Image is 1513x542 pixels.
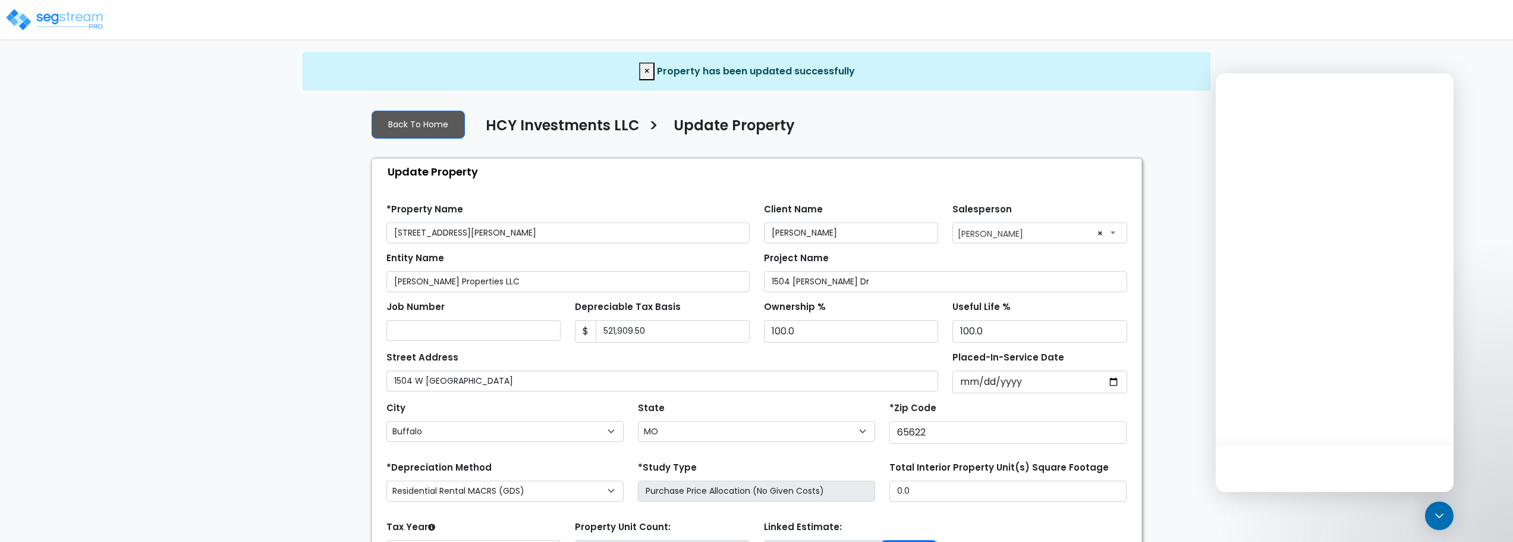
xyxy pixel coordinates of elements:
[764,203,823,217] label: Client Name
[952,203,1012,217] label: Salesperson
[953,223,1127,242] span: Stephen Chavez
[486,117,640,137] h4: HCY Investments LLC
[386,521,435,534] label: Tax Year
[889,402,936,415] label: *Zip Code
[575,320,596,343] span: $
[386,461,492,475] label: *Depreciation Method
[764,271,1127,292] input: Project Name
[764,300,826,314] label: Ownership %
[386,402,405,415] label: City
[638,402,665,415] label: State
[638,461,697,475] label: *Study Type
[1097,225,1103,242] span: ×
[1425,502,1454,530] div: Open Intercom Messenger
[889,481,1127,502] input: total square foot
[649,116,659,139] h3: >
[764,252,829,265] label: Project Name
[575,300,681,314] label: Depreciable Tax Basis
[386,351,458,365] label: Street Address
[657,64,855,78] span: Property has been updated successfully
[386,371,939,391] input: Street Address
[952,351,1064,365] label: Placed-In-Service Date
[5,8,106,32] img: logo_pro_r.png
[952,300,1011,314] label: Useful Life %
[764,521,842,534] label: Linked Estimate:
[386,300,445,314] label: Job Number
[386,223,750,243] input: Property Name
[378,159,1141,184] div: Update Property
[372,111,465,139] a: Back To Home
[596,320,750,343] input: 0.00
[952,223,1127,243] span: Stephen Chavez
[952,320,1127,343] input: Depreciation
[477,117,640,142] a: HCY Investments LLC
[889,421,1127,444] input: Zip Code
[386,271,750,292] input: Entity Name
[665,117,795,142] a: Update Property
[575,521,671,534] label: Property Unit Count:
[386,252,444,265] label: Entity Name
[639,62,655,80] button: Close
[644,64,650,78] span: ×
[386,203,463,217] label: *Property Name
[889,461,1109,475] label: Total Interior Property Unit(s) Square Footage
[764,320,939,343] input: Ownership
[764,223,939,243] input: Client Name
[674,117,795,137] h4: Update Property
